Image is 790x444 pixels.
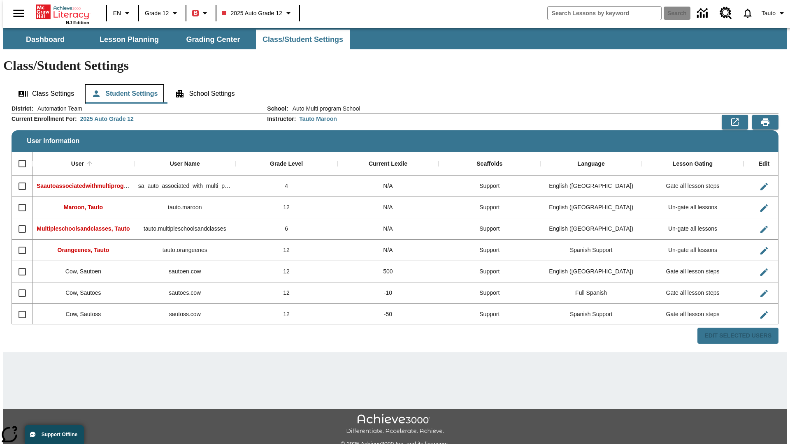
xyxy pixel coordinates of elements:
div: -10 [337,282,439,304]
button: Student Settings [85,84,164,104]
div: tauto.maroon [134,197,236,218]
button: Edit User [756,264,772,280]
input: search field [548,7,661,20]
div: 500 [337,261,439,282]
h2: School : [267,105,288,112]
div: Home [36,3,89,25]
div: Un-gate all lessons [642,218,744,240]
button: Edit User [756,243,772,259]
span: B [193,8,197,18]
div: Support [439,218,540,240]
div: 4 [236,176,337,197]
span: Orangeenes, Tauto [58,247,109,253]
button: Open side menu [7,1,31,25]
div: Tauto Maroon [299,115,337,123]
div: Support [439,240,540,261]
button: Dashboard [4,30,86,49]
img: Achieve3000 Differentiate Accelerate Achieve [346,414,444,435]
span: Cow, Sautoss [66,311,101,317]
a: Resource Center, Will open in new tab [715,2,737,24]
div: Spanish Support [540,304,642,325]
div: 12 [236,240,337,261]
div: N/A [337,197,439,218]
button: Edit User [756,178,772,195]
h2: Current Enrollment For : [12,116,77,123]
div: 12 [236,261,337,282]
h2: District : [12,105,33,112]
button: Language: EN, Select a language [109,6,136,21]
h1: Class/Student Settings [3,58,787,73]
div: sa_auto_associated_with_multi_program_classes [134,176,236,197]
button: Grade: Grade 12, Select a grade [142,6,183,21]
button: Lesson Planning [88,30,170,49]
div: tauto.orangeenes [134,240,236,261]
h2: Instructor : [267,116,296,123]
div: Grade Level [270,160,303,168]
div: Language [578,160,605,168]
div: -50 [337,304,439,325]
div: 12 [236,197,337,218]
button: Edit User [756,200,772,216]
button: School Settings [168,84,241,104]
div: Edit [759,160,769,168]
span: Support Offline [42,432,77,437]
button: Boost Class color is red. Change class color [189,6,213,21]
div: N/A [337,176,439,197]
button: Profile/Settings [758,6,790,21]
div: Support [439,282,540,304]
div: tauto.multipleschoolsandclasses [134,218,236,240]
span: Tauto [762,9,776,18]
a: Home [36,4,89,20]
div: Gate all lesson steps [642,261,744,282]
button: Support Offline [25,425,84,444]
span: Multipleschoolsandclasses, Tauto [37,225,130,232]
div: 2025 Auto Grade 12 [80,115,134,123]
button: Edit User [756,285,772,302]
div: Gate all lesson steps [642,282,744,304]
span: Automation Team [33,104,82,113]
div: User Information [12,104,778,344]
span: Saautoassociatedwithmultiprogr, Saautoassociatedwithmultiprogr [37,183,218,189]
div: Current Lexile [369,160,407,168]
div: English (US) [540,218,642,240]
div: Scaffolds [476,160,502,168]
button: Print Preview [752,115,778,129]
div: N/A [337,218,439,240]
div: 12 [236,282,337,304]
span: EN [113,9,121,18]
button: Export to CSV [722,115,748,129]
span: 2025 Auto Grade 12 [222,9,282,18]
div: Gate all lesson steps [642,304,744,325]
div: sautoss.cow [134,304,236,325]
div: English (US) [540,197,642,218]
span: NJ Edition [66,20,89,25]
span: Cow, Sautoen [65,268,101,275]
div: English (US) [540,261,642,282]
button: Class: 2025 Auto Grade 12, Select your class [219,6,296,21]
a: Notifications [737,2,758,24]
button: Class Settings [12,84,81,104]
div: Support [439,197,540,218]
button: Edit User [756,221,772,238]
span: Maroon, Tauto [64,204,103,210]
div: 6 [236,218,337,240]
button: Edit User [756,307,772,323]
div: Spanish Support [540,240,642,261]
div: SubNavbar [3,30,351,49]
div: Gate all lesson steps [642,176,744,197]
div: sautoen.cow [134,261,236,282]
div: Un-gate all lessons [642,197,744,218]
div: User Name [170,160,200,168]
span: Grade 12 [145,9,169,18]
div: Support [439,176,540,197]
span: User Information [27,137,79,145]
div: Un-gate all lessons [642,240,744,261]
div: sautoes.cow [134,282,236,304]
span: Auto Multi program School [288,104,360,113]
a: Data Center [692,2,715,25]
div: Support [439,304,540,325]
span: Cow, Sautoes [65,289,101,296]
div: 12 [236,304,337,325]
div: Support [439,261,540,282]
div: English (US) [540,176,642,197]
